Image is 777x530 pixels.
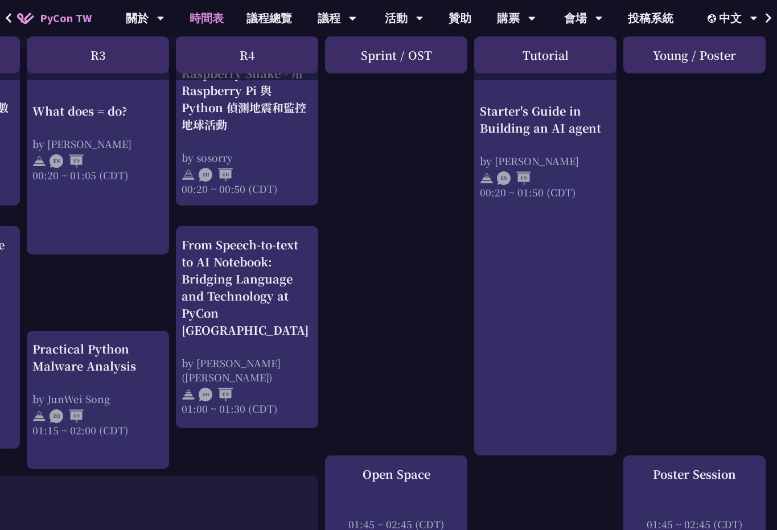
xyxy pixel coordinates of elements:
[182,168,195,182] img: svg+xml;base64,PHN2ZyB4bWxucz0iaHR0cDovL3d3dy53My5vcmcvMjAwMC9zdmciIHdpZHRoPSIyNCIgaGVpZ2h0PSIyNC...
[182,236,313,418] a: From Speech-to-text to AI Notebook: Bridging Language and Technology at PyCon [GEOGRAPHIC_DATA] b...
[32,423,163,437] div: 01:15 ~ 02:00 (CDT)
[480,102,611,137] div: Starter's Guide in Building an AI agent
[182,150,313,165] div: by sosorry
[182,401,313,416] div: 01:00 ~ 01:30 (CDT)
[199,168,233,182] img: ZHZH.38617ef.svg
[32,154,46,168] img: svg+xml;base64,PHN2ZyB4bWxucz0iaHR0cDovL3d3dy53My5vcmcvMjAwMC9zdmciIHdpZHRoPSIyNCIgaGVpZ2h0PSIyNC...
[623,36,766,73] div: Young / Poster
[32,102,163,120] div: What does = do?
[182,65,313,196] a: Raspberry Shake - 用 Raspberry Pi 與 Python 偵測地震和監控地球活動 by sosorry 00:20 ~ 00:50 (CDT)
[182,182,313,196] div: 00:20 ~ 00:50 (CDT)
[182,388,195,401] img: svg+xml;base64,PHN2ZyB4bWxucz0iaHR0cDovL3d3dy53My5vcmcvMjAwMC9zdmciIHdpZHRoPSIyNCIgaGVpZ2h0PSIyNC...
[331,466,462,483] div: Open Space
[32,340,163,459] a: Practical Python Malware Analysis by JunWei Song 01:15 ~ 02:00 (CDT)
[32,409,46,423] img: svg+xml;base64,PHN2ZyB4bWxucz0iaHR0cDovL3d3dy53My5vcmcvMjAwMC9zdmciIHdpZHRoPSIyNCIgaGVpZ2h0PSIyNC...
[17,13,34,24] img: Home icon of PyCon TW 2025
[40,10,92,27] span: PyCon TW
[50,409,84,423] img: ZHEN.371966e.svg
[32,340,163,375] div: Practical Python Malware Analysis
[480,154,611,168] div: by [PERSON_NAME]
[480,65,611,446] a: Starter's Guide in Building an AI agent by [PERSON_NAME] 00:20 ~ 01:50 (CDT)
[50,154,84,168] img: ENEN.5a408d1.svg
[480,185,611,199] div: 00:20 ~ 01:50 (CDT)
[6,4,103,32] a: PyCon TW
[182,236,313,339] div: From Speech-to-text to AI Notebook: Bridging Language and Technology at PyCon [GEOGRAPHIC_DATA]
[629,466,760,483] div: Poster Session
[32,168,163,182] div: 00:20 ~ 01:05 (CDT)
[480,171,494,185] img: svg+xml;base64,PHN2ZyB4bWxucz0iaHR0cDovL3d3dy53My5vcmcvMjAwMC9zdmciIHdpZHRoPSIyNCIgaGVpZ2h0PSIyNC...
[708,14,719,23] img: Locale Icon
[497,171,531,185] img: ENEN.5a408d1.svg
[176,36,318,73] div: R4
[32,137,163,151] div: by [PERSON_NAME]
[182,65,313,133] div: Raspberry Shake - 用 Raspberry Pi 與 Python 偵測地震和監控地球活動
[32,392,163,406] div: by JunWei Song
[27,36,169,73] div: R3
[199,388,233,401] img: ZHEN.371966e.svg
[32,65,163,244] a: What does = do? by [PERSON_NAME] 00:20 ~ 01:05 (CDT)
[474,36,616,73] div: Tutorial
[325,36,467,73] div: Sprint / OST
[182,356,313,384] div: by [PERSON_NAME] ([PERSON_NAME])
